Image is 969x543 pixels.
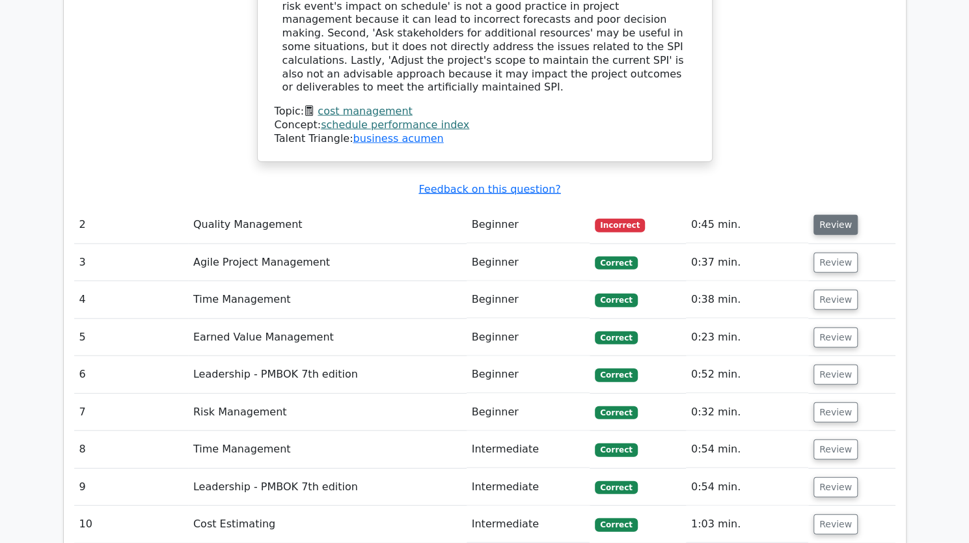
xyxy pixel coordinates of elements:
[686,319,808,356] td: 0:23 min.
[686,244,808,281] td: 0:37 min.
[467,469,590,506] td: Intermediate
[188,206,467,244] td: Quality Management
[467,244,590,281] td: Beginner
[188,394,467,431] td: Risk Management
[595,219,645,232] span: Incorrect
[74,244,188,281] td: 3
[686,431,808,468] td: 0:54 min.
[686,469,808,506] td: 0:54 min.
[275,105,695,145] div: Talent Triangle:
[74,281,188,318] td: 4
[813,290,858,310] button: Review
[813,514,858,535] button: Review
[74,206,188,244] td: 2
[275,118,695,132] div: Concept:
[188,506,467,543] td: Cost Estimating
[318,105,412,117] a: cost management
[74,356,188,393] td: 6
[686,206,808,244] td: 0:45 min.
[74,319,188,356] td: 5
[467,281,590,318] td: Beginner
[686,506,808,543] td: 1:03 min.
[188,281,467,318] td: Time Management
[418,183,560,195] a: Feedback on this question?
[74,469,188,506] td: 9
[74,506,188,543] td: 10
[595,369,637,382] span: Correct
[813,365,858,385] button: Review
[595,443,637,456] span: Correct
[813,477,858,497] button: Review
[467,356,590,393] td: Beginner
[595,331,637,344] span: Correct
[595,294,637,307] span: Correct
[686,356,808,393] td: 0:52 min.
[188,244,467,281] td: Agile Project Management
[813,402,858,423] button: Review
[686,394,808,431] td: 0:32 min.
[813,439,858,460] button: Review
[595,257,637,270] span: Correct
[467,206,590,244] td: Beginner
[467,394,590,431] td: Beginner
[353,132,443,145] a: business acumen
[467,319,590,356] td: Beginner
[275,105,695,118] div: Topic:
[188,431,467,468] td: Time Management
[813,215,858,235] button: Review
[467,431,590,468] td: Intermediate
[467,506,590,543] td: Intermediate
[188,356,467,393] td: Leadership - PMBOK 7th edition
[188,469,467,506] td: Leadership - PMBOK 7th edition
[595,406,637,419] span: Correct
[813,327,858,348] button: Review
[188,319,467,356] td: Earned Value Management
[74,394,188,431] td: 7
[595,518,637,531] span: Correct
[321,118,469,131] a: schedule performance index
[74,431,188,468] td: 8
[595,481,637,494] span: Correct
[686,281,808,318] td: 0:38 min.
[813,253,858,273] button: Review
